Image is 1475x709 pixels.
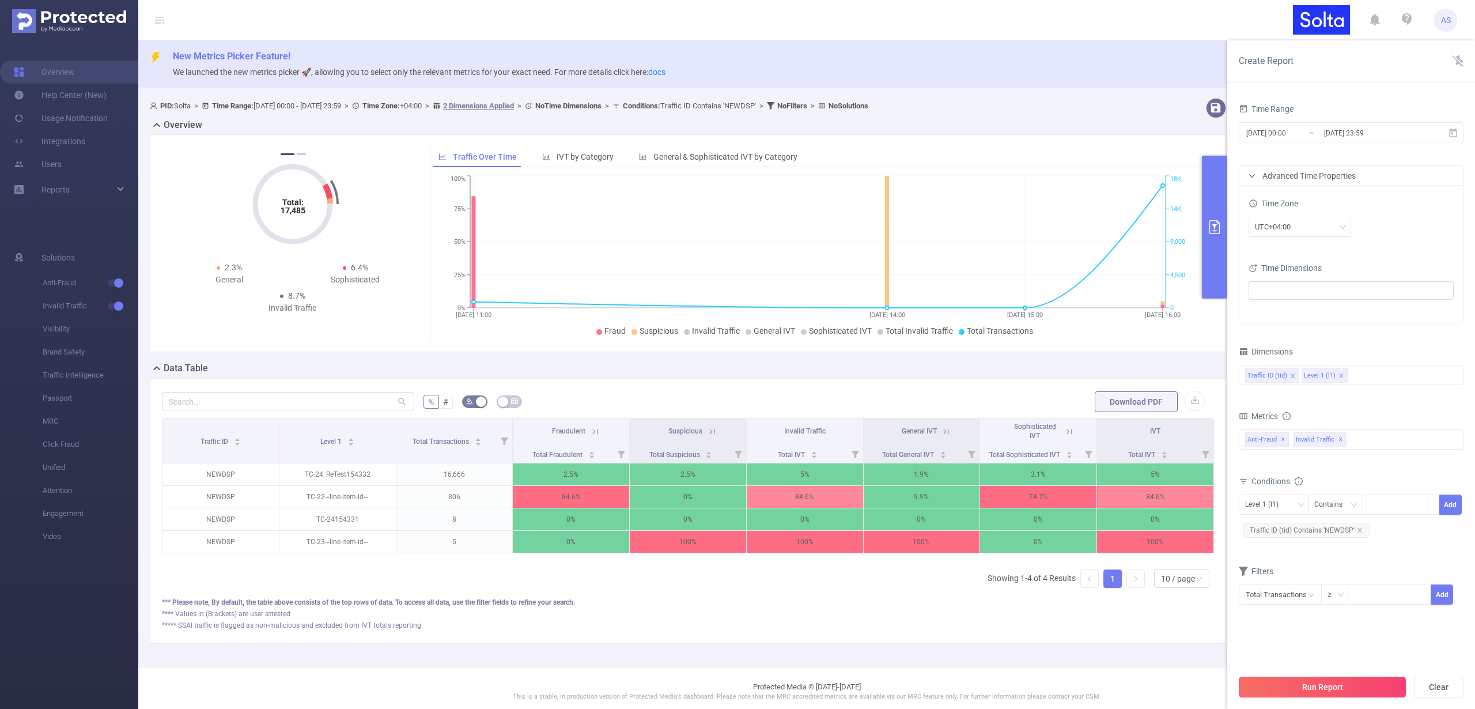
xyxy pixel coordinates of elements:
[1097,486,1213,508] p: 84.6%
[1103,570,1122,588] li: 1
[43,387,138,410] span: Passport
[212,101,254,110] b: Time Range:
[1357,527,1363,533] i: icon: close
[705,450,712,457] div: Sort
[297,153,306,155] button: 2
[341,101,352,110] span: >
[747,463,863,485] p: 5%
[438,153,447,161] i: icon: line-chart
[443,101,514,110] u: 2 Dimensions Applied
[882,451,936,459] span: Total General IVT
[1419,585,1431,595] span: Increase Value
[14,153,62,176] a: Users
[604,326,626,335] span: Fraud
[653,152,797,161] span: General & Sophisticated IVT by Category
[162,531,279,553] p: NEWDSP
[1239,166,1463,186] div: icon: rightAdvanced Time Properties
[164,361,208,375] h2: Data Table
[1304,368,1336,383] div: Level 1 (l1)
[1014,423,1056,440] span: Sophisticated IVT
[730,444,746,463] i: Filter menu
[43,271,138,295] span: Anti-Fraud
[747,531,863,553] p: 100%
[829,101,868,110] b: No Solutions
[1132,575,1139,582] i: icon: right
[552,427,585,435] span: Fraudulent
[1323,125,1416,141] input: End date
[967,326,1033,335] span: Total Transactions
[348,441,354,444] i: icon: caret-down
[43,479,138,502] span: Attention
[692,326,740,335] span: Invalid Traffic
[1239,677,1406,697] button: Run Report
[162,620,1214,631] div: ***** SSAI traffic is flagged as non-malicious and excluded from IVT totals reporting
[1298,501,1304,510] i: icon: down
[43,364,138,387] span: Traffic Intelligence
[980,486,1096,508] p: 74.7%
[706,454,712,457] i: icon: caret-down
[14,107,108,130] a: Usage Notification
[162,609,1214,619] div: **** Values in (Brackets) are user attested
[747,508,863,530] p: 0%
[777,101,807,110] b: No Filters
[454,205,466,213] tspan: 75%
[1170,304,1174,312] tspan: 0
[362,101,400,110] b: Time Zone:
[41,178,70,201] a: Reports
[162,486,279,508] p: NEWDSP
[648,67,665,77] a: docs
[1150,427,1160,435] span: IVT
[1145,311,1181,319] tspan: [DATE] 16:00
[150,101,868,110] span: Solta [DATE] 00:00 - [DATE] 23:59 +04:00
[234,436,240,440] i: icon: caret-up
[1104,570,1121,587] a: 1
[811,450,817,453] i: icon: caret-up
[1239,347,1293,356] span: Dimensions
[989,451,1062,459] span: Total Sophisticated IVT
[542,153,550,161] i: icon: bar-chart
[1247,368,1287,383] div: Traffic ID (tid)
[43,456,138,479] span: Unified
[396,508,513,530] p: 8
[639,153,647,161] i: icon: bar-chart
[1423,598,1427,602] i: icon: down
[173,51,290,62] span: New Metrics Picker Feature!
[422,101,433,110] span: >
[1197,444,1213,463] i: Filter menu
[162,508,279,530] p: NEWDSP
[807,101,818,110] span: >
[756,101,767,110] span: >
[988,570,1076,588] li: Showing 1-4 of 4 Results
[43,341,138,364] span: Brand Safety
[1252,284,1254,297] input: filter select
[14,61,74,84] a: Overview
[1128,451,1157,459] span: Total IVT
[396,486,513,508] p: 806
[475,436,482,443] div: Sort
[511,398,518,405] i: icon: table
[167,274,293,286] div: General
[602,101,612,110] span: >
[1126,570,1145,588] li: Next Page
[980,531,1096,553] p: 0%
[1097,463,1213,485] p: 5%
[41,185,70,194] span: Reports
[623,101,660,110] b: Conditions :
[456,311,491,319] tspan: [DATE] 11:00
[811,454,817,457] i: icon: caret-down
[1249,172,1255,179] i: icon: right
[475,436,481,440] i: icon: caret-up
[1170,176,1181,183] tspan: 18K
[428,397,434,406] span: %
[1249,263,1322,273] span: Time Dimensions
[706,450,712,453] i: icon: caret-up
[288,291,305,300] span: 8.7%
[1086,575,1093,582] i: icon: left
[164,118,202,132] h2: Overview
[454,239,466,246] tspan: 50%
[162,463,279,485] p: NEWDSP
[43,295,138,318] span: Invalid Traffic
[940,450,947,457] div: Sort
[1255,217,1299,236] div: UTC+04:00
[1419,595,1431,605] span: Decrease Value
